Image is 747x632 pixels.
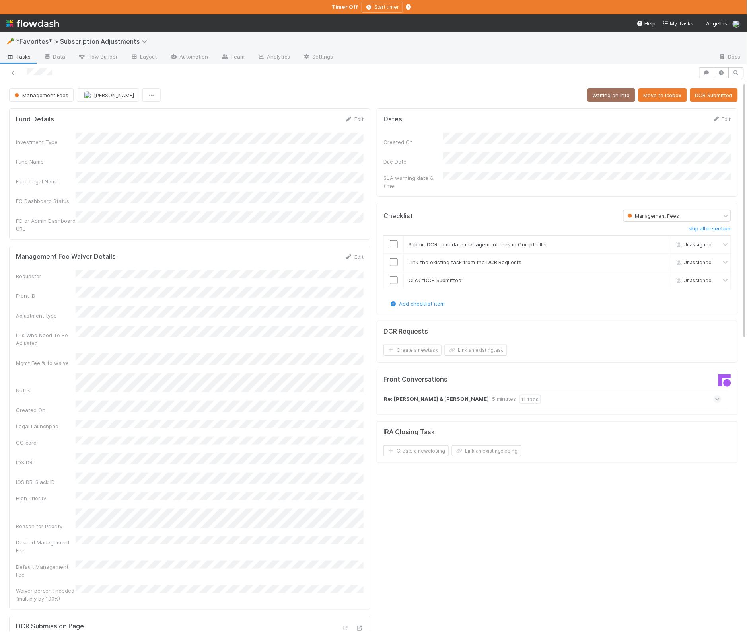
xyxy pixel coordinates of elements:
[389,300,445,307] a: Add checklist item
[674,277,712,283] span: Unassigned
[6,17,59,30] img: logo-inverted-e16ddd16eac7371096b0.svg
[163,51,215,64] a: Automation
[706,20,729,27] span: AngelList
[587,88,635,102] button: Waiting on Info
[16,563,76,579] div: Default Management Fee
[94,92,134,98] span: [PERSON_NAME]
[733,20,741,28] img: avatar_b18de8e2-1483-4e81-aa60-0a3d21592880.png
[78,53,118,60] span: Flow Builder
[689,226,731,235] a: skip all in section
[383,328,428,336] h5: DCR Requests
[637,20,656,27] div: Help
[16,522,76,530] div: Reason for Priority
[16,37,151,45] span: *Favorites* > Subscription Adjustments
[6,53,31,60] span: Tasks
[16,623,84,631] h5: DCR Submission Page
[712,116,731,122] a: Edit
[16,253,116,261] h5: Management Fee Waiver Details
[383,428,435,436] h5: IRA Closing Task
[84,91,91,99] img: avatar_b18de8e2-1483-4e81-aa60-0a3d21592880.png
[718,374,731,387] img: front-logo-b4b721b83371efbadf0a.svg
[383,445,449,456] button: Create a newclosing
[296,51,340,64] a: Settings
[383,212,413,220] h5: Checklist
[16,331,76,347] div: LPs Who Need To Be Adjusted
[332,4,358,10] strong: Timer Off
[6,38,14,45] span: 🥕
[37,51,72,64] a: Data
[16,478,76,486] div: IOS DRI Slack ID
[674,242,712,248] span: Unassigned
[383,174,443,190] div: SLA warning date & time
[452,445,521,456] button: Link an existingclosing
[409,259,522,265] span: Link the existing task from the DCR Requests
[445,345,507,356] button: Link an existingtask
[409,241,548,248] span: Submit DCR to update management fees in Comptroller
[16,178,76,185] div: Fund Legal Name
[16,138,76,146] div: Investment Type
[16,439,76,447] div: OC card
[251,51,296,64] a: Analytics
[16,538,76,554] div: Desired Management Fee
[626,213,679,219] span: Management Fees
[712,51,747,64] a: Docs
[9,88,74,102] button: Management Fees
[690,88,738,102] button: DCR Submitted
[124,51,163,64] a: Layout
[362,2,403,13] button: Start timer
[492,395,516,404] div: 5 minutes
[16,292,76,300] div: Front ID
[409,277,463,283] span: Click "DCR Submitted"
[662,20,694,27] span: My Tasks
[16,386,76,394] div: Notes
[383,115,402,123] h5: Dates
[16,272,76,280] div: Requester
[383,138,443,146] div: Created On
[13,92,68,98] span: Management Fees
[345,254,364,260] a: Edit
[383,345,442,356] button: Create a newtask
[384,395,489,404] strong: Re: [PERSON_NAME] & [PERSON_NAME]
[16,312,76,320] div: Adjustment type
[345,116,364,122] a: Edit
[16,587,76,603] div: Waiver percent needed (multiply by 100%)
[674,259,712,265] span: Unassigned
[16,422,76,430] div: Legal Launchpad
[16,115,54,123] h5: Fund Details
[519,395,541,404] div: 11 tags
[16,494,76,502] div: High Priority
[662,20,694,27] a: My Tasks
[689,226,731,232] h6: skip all in section
[77,88,139,102] button: [PERSON_NAME]
[16,158,76,166] div: Fund Name
[638,88,687,102] button: Move to Icebox
[16,197,76,205] div: FC Dashboard Status
[383,376,551,384] h5: Front Conversations
[16,217,76,233] div: FC or Admin Dashboard URL
[16,458,76,466] div: IOS DRI
[215,51,251,64] a: Team
[72,51,124,64] a: Flow Builder
[16,406,76,414] div: Created On
[383,158,443,166] div: Due Date
[16,359,76,367] div: Mgmt Fee % to waive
